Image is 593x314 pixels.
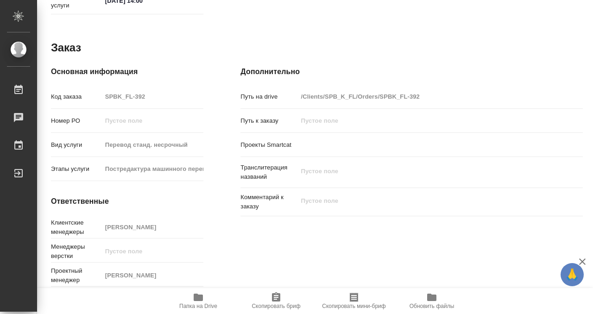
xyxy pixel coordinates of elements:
[102,114,204,127] input: Пустое поле
[102,138,204,151] input: Пустое поле
[322,303,385,309] span: Скопировать мини-бриф
[102,245,204,258] input: Пустое поле
[51,140,102,150] p: Вид услуги
[159,288,237,314] button: Папка на Drive
[410,303,454,309] span: Обновить файлы
[297,90,554,103] input: Пустое поле
[564,265,580,284] span: 🙏
[179,303,217,309] span: Папка на Drive
[102,220,204,234] input: Пустое поле
[315,288,393,314] button: Скопировать мини-бриф
[51,40,81,55] h2: Заказ
[51,218,102,237] p: Клиентские менеджеры
[51,266,102,285] p: Проектный менеджер
[51,196,203,207] h4: Ответственные
[561,263,584,286] button: 🙏
[393,288,471,314] button: Обновить файлы
[102,162,204,176] input: Пустое поле
[51,92,102,101] p: Код заказа
[297,114,554,127] input: Пустое поле
[240,140,297,150] p: Проекты Smartcat
[51,242,102,261] p: Менеджеры верстки
[51,164,102,174] p: Этапы услуги
[51,66,203,77] h4: Основная информация
[102,269,204,282] input: Пустое поле
[240,66,583,77] h4: Дополнительно
[252,303,300,309] span: Скопировать бриф
[240,163,297,182] p: Транслитерация названий
[240,193,297,211] p: Комментарий к заказу
[237,288,315,314] button: Скопировать бриф
[240,92,297,101] p: Путь на drive
[51,116,102,126] p: Номер РО
[102,90,204,103] input: Пустое поле
[240,116,297,126] p: Путь к заказу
